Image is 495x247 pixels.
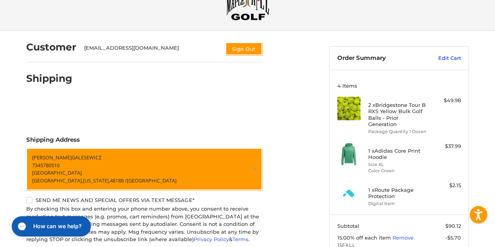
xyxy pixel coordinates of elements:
a: Remove [392,234,414,241]
a: Enter or select a different address [26,148,262,190]
h3: Order Summary [337,54,421,62]
a: Terms [232,236,248,242]
div: $37.99 [430,142,461,150]
span: [GEOGRAPHIC_DATA], [32,177,83,184]
h4: 1 x Route Package Protection [368,187,428,200]
button: Sign Out [225,42,262,55]
div: [EMAIL_ADDRESS][DOMAIN_NAME] [84,44,218,55]
h3: 4 Items [337,83,461,89]
span: [GEOGRAPHIC_DATA] [32,169,82,176]
a: Edit Cart [421,54,461,62]
li: Digital Item [368,200,428,207]
span: GALESEWICZ [72,154,101,161]
legend: Shipping Address [26,135,80,148]
li: Color Green [368,168,428,174]
h2: Customer [26,41,76,53]
span: -$5.70 [445,234,461,241]
div: $49.98 [430,97,461,105]
span: Subtotal [337,223,359,229]
a: Privacy Policy [194,236,229,242]
div: By checking this box and entering your phone number above, you consent to receive marketing text ... [26,205,262,243]
span: [PERSON_NAME] [32,154,72,161]
label: Send me news and special offers via text message* [26,197,262,203]
span: $90.12 [445,223,461,229]
h2: Shipping [26,72,72,85]
h4: 1 x Adidas Core Print Hoodie [368,148,428,160]
h4: 2 x Bridgestone Tour B RXS Yellow Bulk Golf Balls - Prior Generation [368,102,428,127]
span: [US_STATE], [83,177,110,184]
span: 48188 / [110,177,127,184]
div: $2.15 [430,182,461,189]
span: [GEOGRAPHIC_DATA] [127,177,176,184]
li: Package Quantity 1 Dozen [368,128,428,135]
span: 15.00% off each item [337,234,392,241]
li: Size XL [368,161,428,168]
iframe: Gorgias live chat messenger [8,213,93,239]
span: 7345780510 [32,161,59,168]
